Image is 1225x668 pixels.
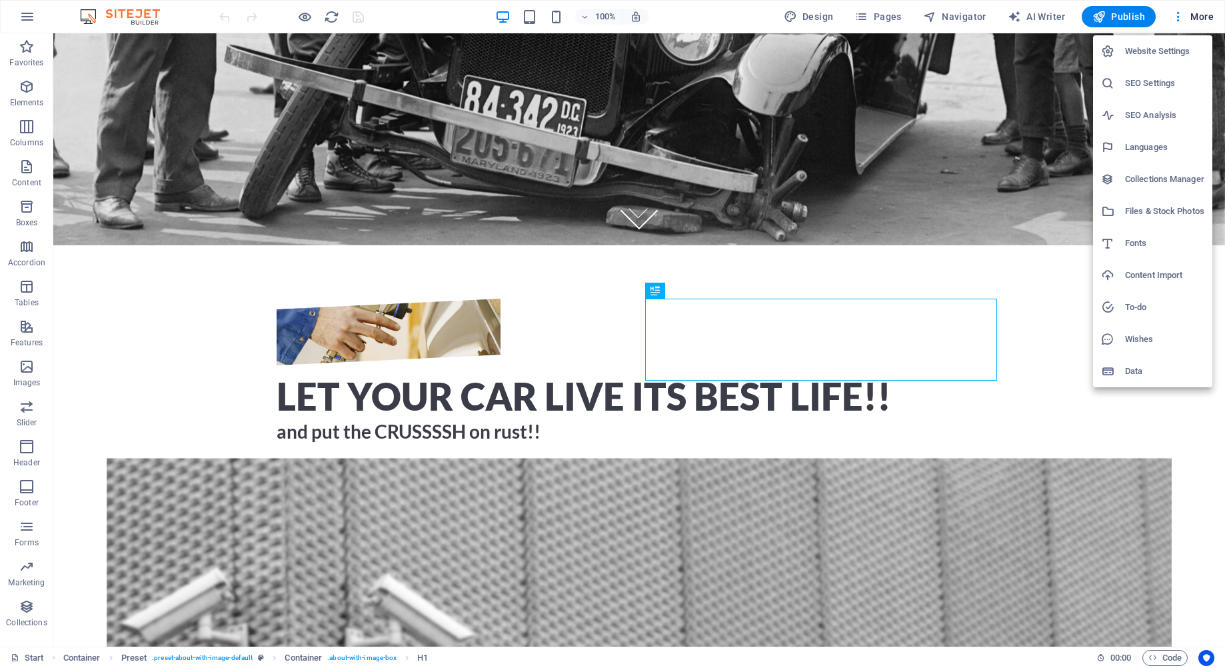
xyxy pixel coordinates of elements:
h6: To-do [1125,299,1204,315]
h6: Languages [1125,139,1204,155]
h6: Wishes [1125,331,1204,347]
h6: Data [1125,363,1204,379]
h6: SEO Analysis [1125,107,1204,123]
h6: SEO Settings [1125,75,1204,91]
h6: Files & Stock Photos [1125,203,1204,219]
h6: Collections Manager [1125,171,1204,187]
h6: Fonts [1125,235,1204,251]
h6: Content Import [1125,267,1204,283]
h6: Website Settings [1125,43,1204,59]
